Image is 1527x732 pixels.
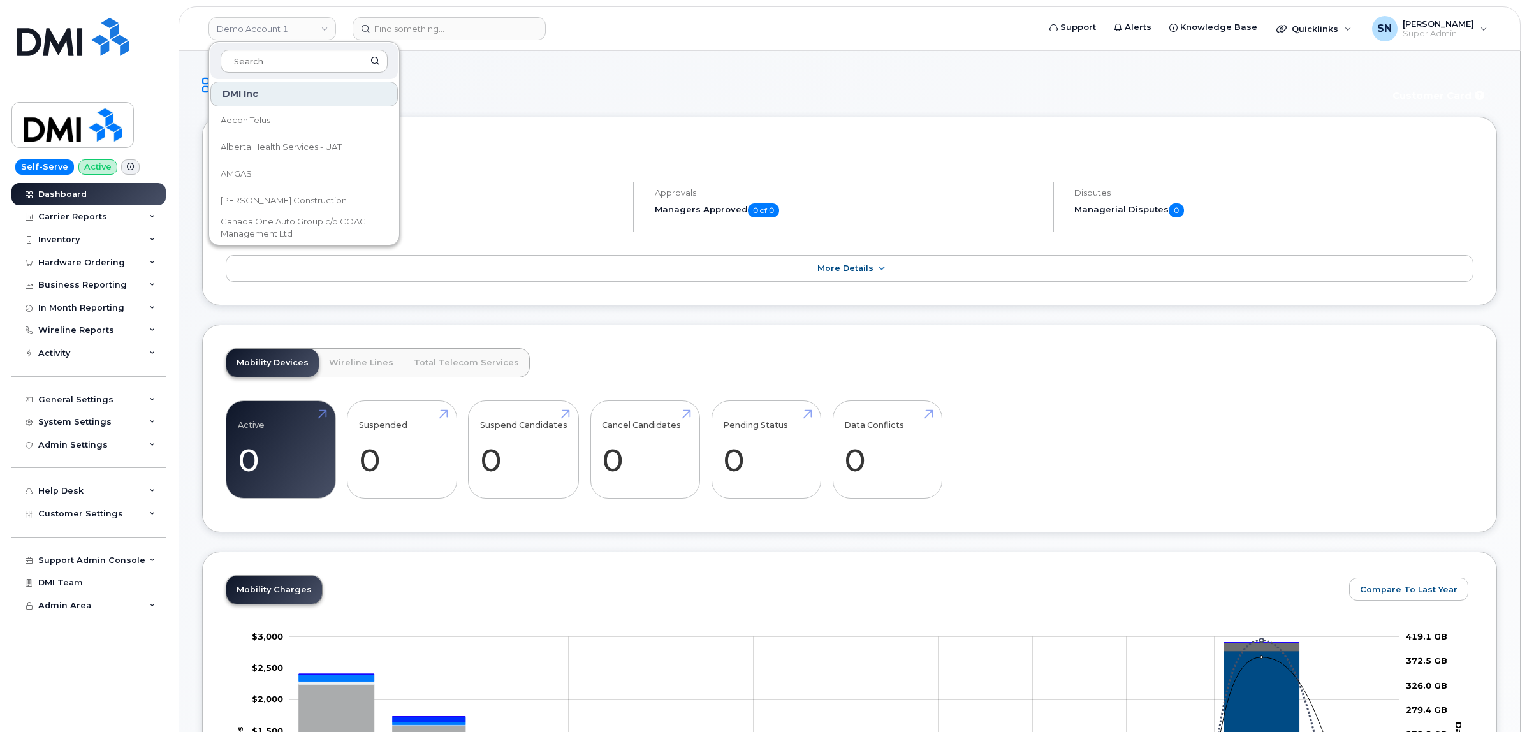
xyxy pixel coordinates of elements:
a: Aecon Telus [210,108,398,133]
a: AMGAS [210,161,398,187]
span: Alberta Health Services - UAT [221,141,342,154]
div: DMI Inc [210,82,398,106]
a: Total Telecom Services [404,349,529,377]
tspan: 326.0 GB [1406,680,1447,690]
span: [PERSON_NAME] Construction [221,194,347,207]
a: Cancel Candidates 0 [602,407,688,492]
span: 0 of 0 [748,203,779,217]
tspan: $2,000 [252,694,283,704]
a: [PERSON_NAME] Construction [210,188,398,214]
h5: Managerial Disputes [1074,203,1473,217]
tspan: $2,500 [252,662,283,673]
g: $0 [252,694,283,704]
a: Mobility Charges [226,576,322,604]
a: Wireline Lines [319,349,404,377]
a: Alberta Health Services - UAT [210,135,398,160]
button: Customer Card [1382,84,1497,106]
span: Aecon Telus [221,114,270,127]
tspan: 419.1 GB [1406,631,1447,641]
g: $0 [252,631,283,641]
a: Pending Status 0 [723,407,809,492]
a: Suspend Candidates 0 [480,407,567,492]
button: Compare To Last Year [1349,578,1468,601]
span: Canada One Auto Group c/o COAG Management Ltd [221,216,367,240]
a: Active 0 [238,407,324,492]
span: 0 [1169,203,1184,217]
h4: Approvals [655,188,1042,198]
a: Mobility Devices [226,349,319,377]
g: $0 [252,662,283,673]
span: More Details [817,263,873,273]
h1: Dashboard [202,74,1376,96]
h5: Managers Approved [655,203,1042,217]
li: Waiting for Bill Files [235,203,622,216]
tspan: $3,000 [252,631,283,641]
a: Canada One Auto Group c/o COAG Management Ltd [210,215,398,240]
span: AMGAS [221,168,252,180]
tspan: 279.4 GB [1406,705,1447,715]
h4: Process [235,188,622,198]
h4: Disputes [1074,188,1473,198]
a: Data Conflicts 0 [844,407,930,492]
a: Suspended 0 [359,407,445,492]
span: Compare To Last Year [1360,583,1458,596]
h2: [DATE] Billing Cycle [226,140,1473,159]
input: Search [221,50,388,73]
tspan: 372.5 GB [1406,655,1447,666]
